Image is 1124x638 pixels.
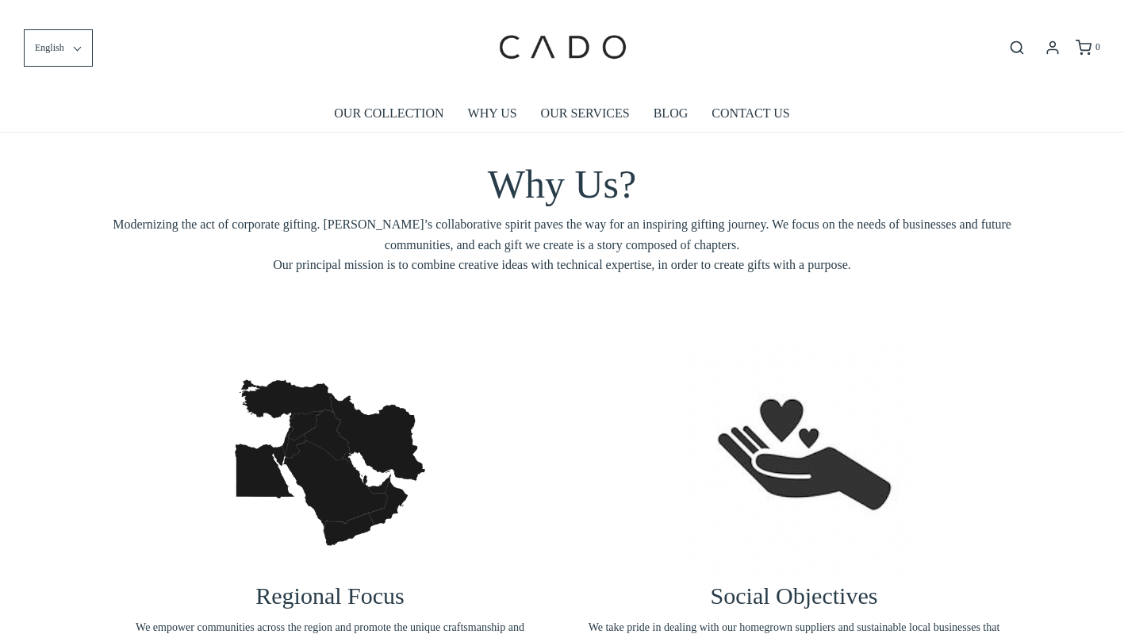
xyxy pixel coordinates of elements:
img: screenshot-20220704-at-063057-1657197187002_1200x.png [675,344,913,579]
span: Social Objectives [711,582,878,609]
span: Why Us? [488,162,636,206]
span: 0 [1095,41,1100,52]
span: Regional Focus [255,582,405,609]
a: WHY US [468,95,517,132]
button: Open search bar [1003,39,1031,56]
a: CONTACT US [712,95,789,132]
a: OUR SERVICES [541,95,630,132]
a: BLOG [654,95,689,132]
img: cadogifting [494,12,629,83]
a: 0 [1074,40,1100,56]
img: vecteezy_vectorillustrationoftheblackmapofmiddleeastonwhite_-1657197150892_1200x.jpg [211,344,449,582]
span: Modernizing the act of corporate gifting. [PERSON_NAME]’s collaborative spirit paves the way for ... [110,214,1015,275]
button: English [24,29,93,67]
a: OUR COLLECTION [334,95,443,132]
span: English [35,40,64,56]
